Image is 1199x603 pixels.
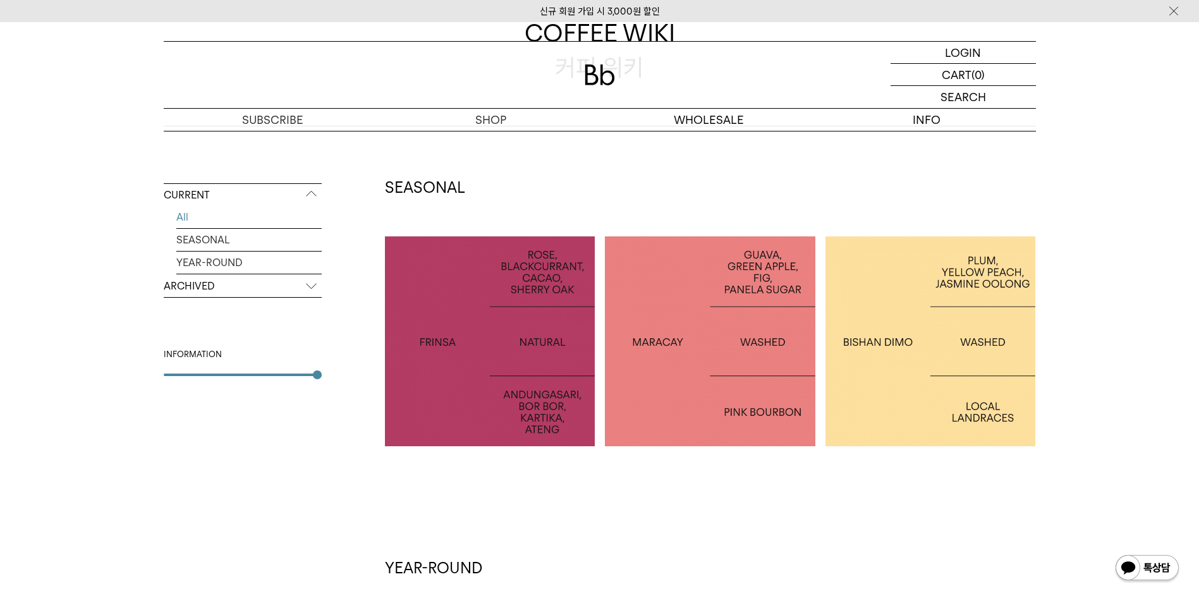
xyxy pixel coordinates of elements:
[164,109,382,131] a: SUBSCRIBE
[825,236,1036,447] a: 에티오피아 비샨 디모ETHIOPIA BISHAN DIMO
[540,6,660,17] a: 신규 회원 가입 시 3,000원 할인
[585,64,615,85] img: 로고
[164,275,322,298] p: ARCHIVED
[385,236,595,447] a: 인도네시아 프린자 내추럴INDONESIA FRINSA NATURAL
[385,557,1036,579] h2: YEAR-ROUND
[164,348,322,361] div: INFORMATION
[605,236,815,447] a: 콜롬비아 마라카이COLOMBIA MARACAY
[382,109,600,131] a: SHOP
[164,184,322,207] p: CURRENT
[971,64,985,85] p: (0)
[945,42,981,63] p: LOGIN
[385,177,1036,198] h2: SEASONAL
[176,206,322,228] a: All
[818,109,1036,131] p: INFO
[176,229,322,251] a: SEASONAL
[891,64,1036,86] a: CART (0)
[600,109,818,131] p: WHOLESALE
[891,42,1036,64] a: LOGIN
[176,252,322,274] a: YEAR-ROUND
[942,64,971,85] p: CART
[1114,554,1180,584] img: 카카오톡 채널 1:1 채팅 버튼
[940,86,986,108] p: SEARCH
